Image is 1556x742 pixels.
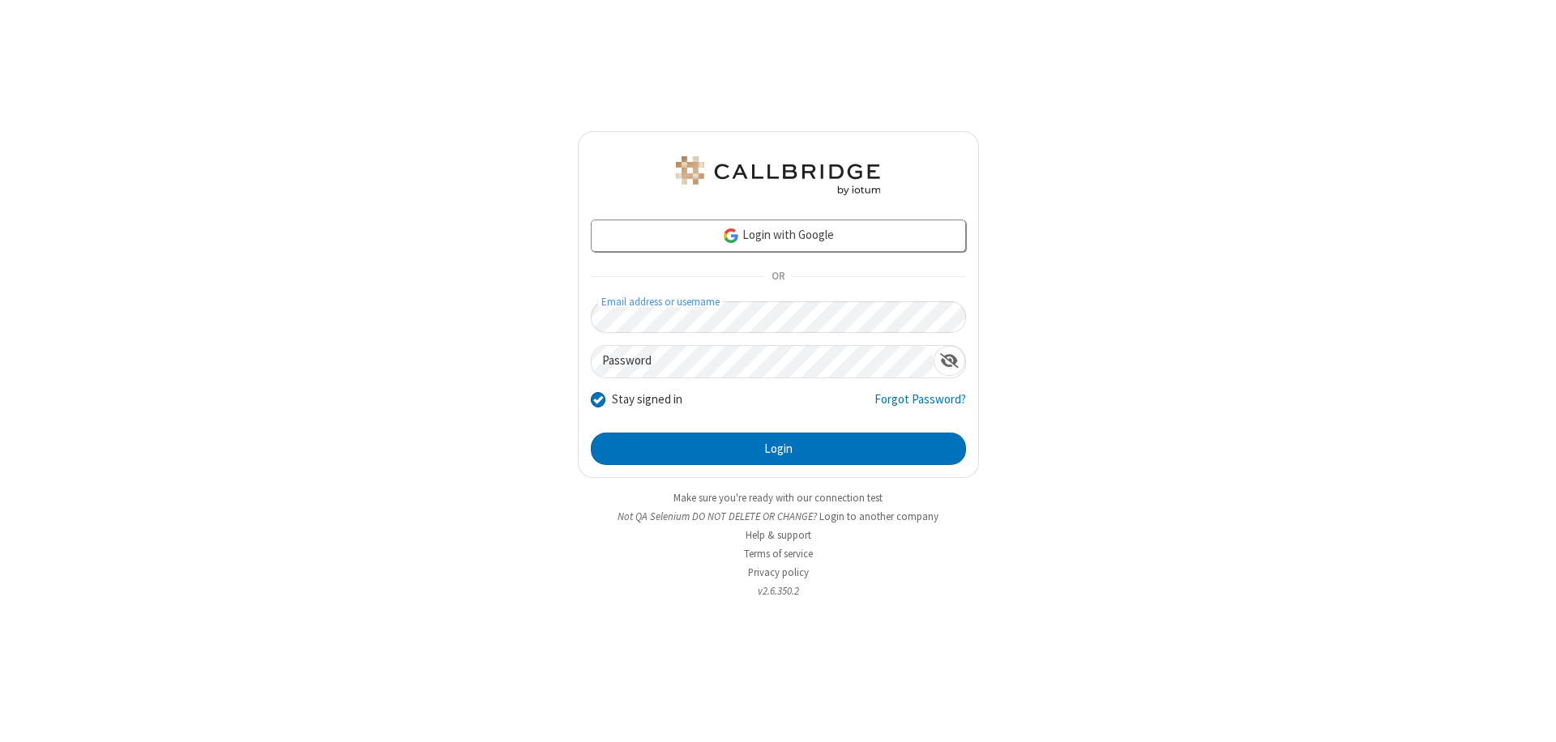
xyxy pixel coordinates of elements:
a: Terms of service [744,547,813,561]
label: Stay signed in [612,390,682,409]
a: Forgot Password? [874,390,966,421]
a: Help & support [746,528,811,542]
button: Login [591,433,966,465]
a: Make sure you're ready with our connection test [673,491,883,505]
li: Not QA Selenium DO NOT DELETE OR CHANGE? [578,509,979,524]
button: Login to another company [819,509,938,524]
a: Privacy policy [748,565,809,579]
a: Login with Google [591,220,966,252]
input: Password [592,346,934,377]
div: Show password [934,346,965,376]
img: QA Selenium DO NOT DELETE OR CHANGE [673,156,883,195]
span: OR [765,266,791,288]
input: Email address or username [591,301,966,333]
li: v2.6.350.2 [578,583,979,599]
img: google-icon.png [722,227,740,245]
